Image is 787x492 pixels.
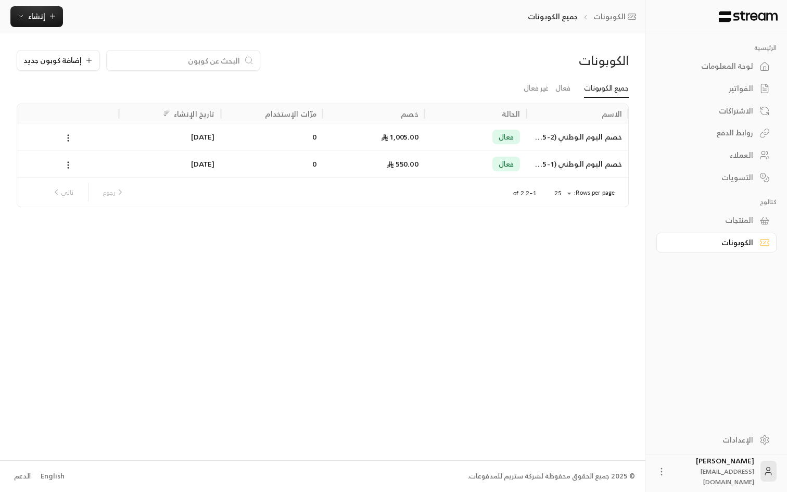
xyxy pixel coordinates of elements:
p: الرئيسية [656,44,777,52]
span: فعال [499,159,514,169]
a: الدعم [10,467,34,486]
a: روابط الدفع [656,123,777,143]
a: فعال [555,79,570,97]
div: تاريخ الإنشاء [174,107,214,120]
div: [DATE] [125,150,215,177]
a: الكوبونات [593,11,640,22]
p: 1–2 of 2 [513,189,537,197]
a: التسويات [656,167,777,187]
div: الحالة [502,107,521,120]
div: 25 [549,187,574,200]
span: فعال [499,132,514,142]
a: غير فعال [524,79,549,97]
p: جميع الكوبونات [528,11,578,22]
div: مرّات الإستخدام [265,107,316,120]
div: الكوبونات [669,237,753,248]
a: الكوبونات [656,233,777,253]
input: البحث عن كوبون [113,55,240,66]
div: © 2025 جميع الحقوق محفوظة لشركة ستريم للمدفوعات. [468,471,635,482]
div: 0 [227,150,316,177]
span: [EMAIL_ADDRESS][DOMAIN_NAME] [701,466,754,487]
div: 1,005.00 [323,123,425,150]
div: خصم اليوم الوطني (ND95-1) [526,150,628,177]
button: إنشاء [10,6,63,27]
a: الفواتير [656,79,777,99]
div: 550.00 [323,150,425,177]
img: Logo [718,11,779,22]
div: المنتجات [669,215,753,225]
a: المنتجات [656,210,777,231]
div: [DATE] [125,123,215,150]
span: إنشاء [28,9,45,22]
div: الاشتراكات [669,106,753,116]
div: روابط الدفع [669,128,753,138]
button: Sort [160,107,173,120]
a: جميع الكوبونات [584,79,629,98]
div: English [41,471,65,482]
div: خصم [401,107,418,120]
a: الاشتراكات [656,100,777,121]
div: الكوبونات [535,52,629,69]
a: الإعدادات [656,430,777,450]
p: كتالوج [656,198,777,206]
button: إضافة كوبون جديد [17,50,100,71]
div: الفواتير [669,83,753,94]
a: العملاء [656,145,777,166]
div: 0 [227,123,316,150]
div: العملاء [669,150,753,160]
a: لوحة المعلومات [656,56,777,77]
p: Rows per page: [574,188,615,197]
div: خصم اليوم الوطني (ND95-2) [526,123,628,150]
nav: breadcrumb [528,11,640,22]
div: الإعدادات [669,435,753,445]
div: لوحة المعلومات [669,61,753,71]
div: [PERSON_NAME] [673,456,754,487]
div: الاسم [602,107,623,120]
div: التسويات [669,172,753,183]
span: إضافة كوبون جديد [23,57,82,64]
